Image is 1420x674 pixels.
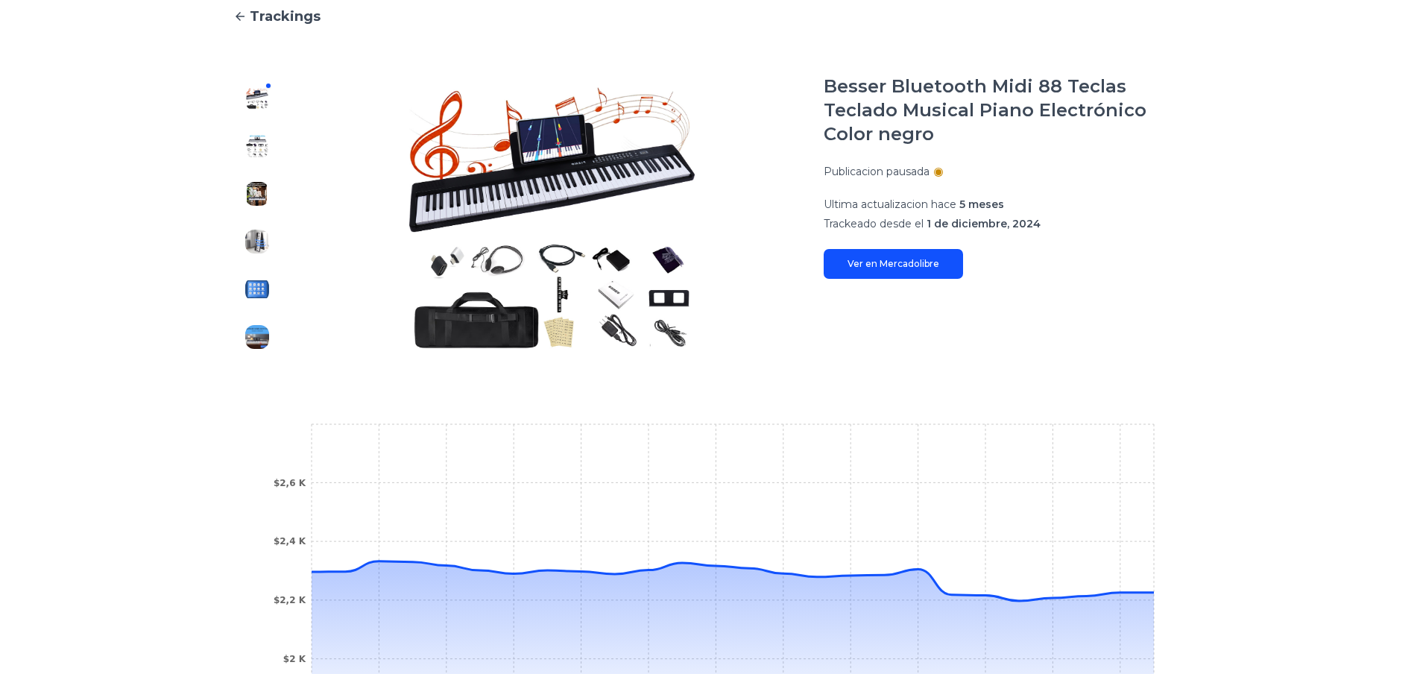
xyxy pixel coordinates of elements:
[283,654,306,664] tspan: $2 K
[959,198,1004,211] span: 5 meses
[311,75,794,361] img: Besser Bluetooth Midi 88 Teclas Teclado Musical Piano Electrónico Color negro
[824,249,963,279] a: Ver en Mercadolibre
[233,6,1187,27] a: Trackings
[245,277,269,301] img: Besser Bluetooth Midi 88 Teclas Teclado Musical Piano Electrónico Color negro
[250,6,321,27] span: Trackings
[245,325,269,349] img: Besser Bluetooth Midi 88 Teclas Teclado Musical Piano Electrónico Color negro
[273,595,306,605] tspan: $2,2 K
[273,478,306,488] tspan: $2,6 K
[824,198,956,211] span: Ultima actualizacion hace
[245,86,269,110] img: Besser Bluetooth Midi 88 Teclas Teclado Musical Piano Electrónico Color negro
[245,134,269,158] img: Besser Bluetooth Midi 88 Teclas Teclado Musical Piano Electrónico Color negro
[824,164,930,179] p: Publicacion pausada
[273,536,306,547] tspan: $2,4 K
[824,217,924,230] span: Trackeado desde el
[927,217,1041,230] span: 1 de diciembre, 2024
[245,182,269,206] img: Besser Bluetooth Midi 88 Teclas Teclado Musical Piano Electrónico Color negro
[245,230,269,253] img: Besser Bluetooth Midi 88 Teclas Teclado Musical Piano Electrónico Color negro
[824,75,1187,146] h1: Besser Bluetooth Midi 88 Teclas Teclado Musical Piano Electrónico Color negro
